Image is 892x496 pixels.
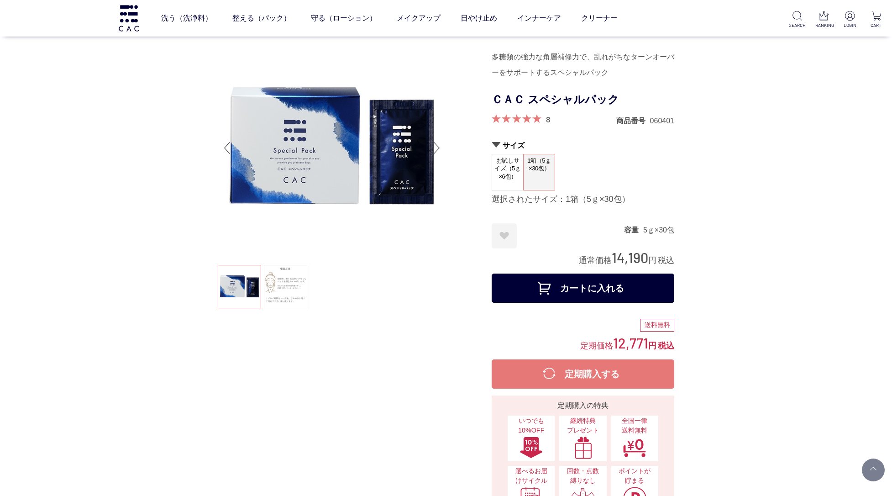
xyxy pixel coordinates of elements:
[640,319,674,332] div: 送料無料
[815,22,832,29] p: RANKING
[512,466,550,486] span: 選べるお届けサイクル
[512,416,550,436] span: いつでも10%OFF
[492,194,674,205] div: 選択されたサイズ：1箱（5ｇ×30包）
[815,11,832,29] a: RANKING
[519,436,543,459] img: いつでも10%OFF
[624,225,643,235] dt: 容量
[232,5,291,31] a: 整える（パック）
[492,49,674,80] div: 多糖類の強力な角層補修力で、乱れがちなターンオーバーをサポートするスペシャルパック
[492,141,674,150] h2: サイズ
[311,5,377,31] a: 守る（ローション）
[492,154,523,183] span: お試しサイズ（5ｇ×6包）
[461,5,497,31] a: 日やけ止め
[868,11,885,29] a: CART
[492,90,674,110] h1: ＣＡＣ スペシャルパック
[868,22,885,29] p: CART
[564,416,602,436] span: 継続特典 プレゼント
[218,34,446,262] img: ＣＡＣ スペシャルパック 1箱（5ｇ×30包）
[789,22,806,29] p: SEARCH
[616,416,654,436] span: 全国一律 送料無料
[517,5,561,31] a: インナーケア
[841,22,858,29] p: LOGIN
[612,249,648,266] span: 14,190
[650,116,674,126] dd: 060401
[658,256,674,265] span: 税込
[841,11,858,29] a: LOGIN
[616,116,650,126] dt: 商品番号
[789,11,806,29] a: SEARCH
[428,130,446,166] div: Next slide
[564,466,602,486] span: 回数・点数縛りなし
[397,5,441,31] a: メイクアップ
[492,223,517,248] a: お気に入りに登録する
[117,5,140,31] img: logo
[623,436,646,459] img: 全国一律送料無料
[492,359,674,389] button: 定期購入する
[658,341,674,350] span: 税込
[648,341,656,350] span: 円
[161,5,212,31] a: 洗う（洗浄料）
[571,436,595,459] img: 継続特典プレゼント
[524,154,555,180] span: 1箱（5ｇ×30包）
[218,130,236,166] div: Previous slide
[495,400,671,411] div: 定期購入の特典
[581,5,618,31] a: クリーナー
[613,334,648,351] span: 12,771
[616,466,654,486] span: ポイントが貯まる
[580,340,613,350] span: 定期価格
[546,114,550,124] a: 8
[579,256,612,265] span: 通常価格
[492,274,674,303] button: カートに入れる
[643,225,674,235] dd: 5ｇ×30包
[648,256,656,265] span: 円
